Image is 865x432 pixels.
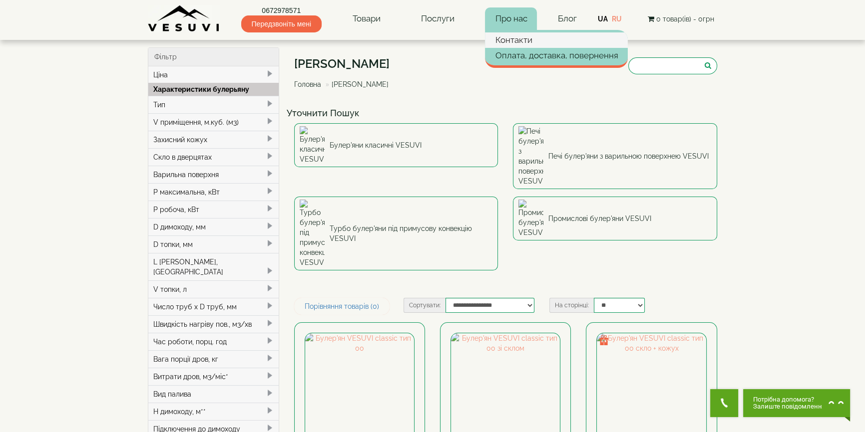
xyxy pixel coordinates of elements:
a: Порівняння товарів (0) [294,298,390,315]
img: Промислові булер'яни VESUVI [518,200,543,237]
div: H димоходу, м** [148,403,279,420]
a: Послуги [411,7,464,30]
img: Турбо булер'яни під примусову конвекцію VESUVI [300,200,325,267]
button: Chat button [743,389,850,417]
div: Скло в дверцятах [148,148,279,166]
a: RU [611,15,621,23]
span: Залиште повідомлення [753,403,826,410]
div: Швидкість нагріву пов., м3/хв [148,315,279,333]
div: Вага порції дров, кг [148,350,279,368]
div: Варильна поверхня [148,166,279,183]
div: L [PERSON_NAME], [GEOGRAPHIC_DATA] [148,253,279,280]
div: Характеристики булерьяну [148,83,279,96]
img: Печі булер'яни з варильною поверхнею VESUVI [518,126,543,186]
div: Фільтр [148,48,279,66]
a: Блог [558,13,577,23]
div: V топки, л [148,280,279,298]
img: Завод VESUVI [148,5,220,32]
div: P робоча, кВт [148,201,279,218]
div: Тип [148,96,279,113]
a: Промислові булер'яни VESUVI Промислові булер'яни VESUVI [513,197,717,240]
button: Get Call button [710,389,738,417]
div: Час роботи, порц. год [148,333,279,350]
a: Контакти [485,32,628,47]
button: 0 товар(ів) - 0грн [645,13,717,24]
label: Сортувати: [404,298,445,313]
div: Витрати дров, м3/міс* [148,368,279,385]
a: Турбо булер'яни під примусову конвекцію VESUVI Турбо булер'яни під примусову конвекцію VESUVI [294,197,498,270]
div: V приміщення, м.куб. (м3) [148,113,279,131]
a: Головна [294,80,321,88]
div: Захисний кожух [148,131,279,148]
div: Вид палива [148,385,279,403]
a: Булер'яни класичні VESUVI Булер'яни класичні VESUVI [294,123,498,167]
a: UA [597,15,607,23]
span: Потрібна допомога? [753,396,826,403]
h1: [PERSON_NAME] [294,57,396,70]
div: Ціна [148,66,279,83]
img: gift [599,335,609,345]
span: Передзвоніть мені [241,15,322,32]
li: [PERSON_NAME] [323,79,389,89]
a: Про нас [485,7,537,30]
div: Число труб x D труб, мм [148,298,279,315]
div: D топки, мм [148,235,279,253]
a: Оплата, доставка, повернення [485,48,628,63]
a: 0672978571 [241,5,322,15]
span: 0 товар(ів) - 0грн [656,15,714,23]
label: На сторінці: [549,298,594,313]
div: D димоходу, мм [148,218,279,235]
a: Товари [342,7,390,30]
div: P максимальна, кВт [148,183,279,201]
img: Булер'яни класичні VESUVI [300,126,325,164]
a: Печі булер'яни з варильною поверхнею VESUVI Печі булер'яни з варильною поверхнею VESUVI [513,123,717,189]
h4: Уточнити Пошук [287,108,725,118]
